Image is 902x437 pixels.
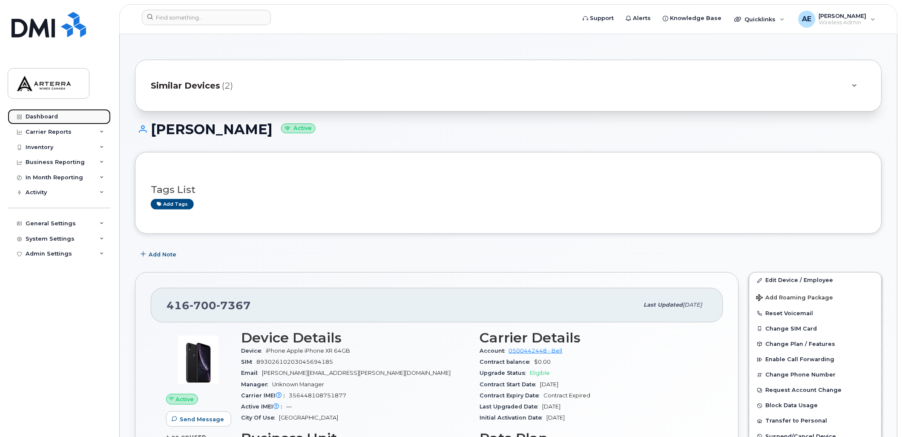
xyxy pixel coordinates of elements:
span: [DATE] [540,381,559,388]
span: Last updated [644,302,683,308]
span: Last Upgraded Date [480,403,543,410]
span: Add Roaming Package [756,294,833,302]
span: Email [241,370,262,376]
span: Device [241,348,266,354]
span: Change Plan / Features [766,341,836,347]
button: Add Roaming Package [750,288,882,306]
span: [DATE] [543,403,561,410]
span: Carrier IMEI [241,392,289,399]
a: 0500442448 - Bell [509,348,563,354]
button: Transfer to Personal [750,413,882,428]
a: Edit Device / Employee [750,273,882,288]
span: Eligible [530,370,550,376]
span: Contract Expired [544,392,591,399]
a: Add tags [151,199,194,210]
span: 416 [167,299,251,312]
button: Change Plan / Features [750,336,882,352]
span: City Of Use [241,414,279,421]
h1: [PERSON_NAME] [135,122,882,137]
span: — [286,403,292,410]
span: Enable Call Forwarding [766,356,835,363]
span: Active [176,395,194,403]
button: Block Data Usage [750,398,882,413]
span: Active IMEI [241,403,286,410]
img: image20231002-3703462-1qb80zy.jpeg [173,334,224,385]
button: Change SIM Card [750,321,882,336]
span: Upgrade Status [480,370,530,376]
span: Account [480,348,509,354]
button: Request Account Change [750,382,882,398]
span: [DATE] [547,414,565,421]
span: Initial Activation Date [480,414,547,421]
span: 356448108751877 [289,392,346,399]
span: Manager [241,381,272,388]
span: Add Note [149,250,176,259]
button: Add Note [135,247,184,262]
span: Contract Expiry Date [480,392,544,399]
span: Send Message [180,415,224,423]
span: $0.00 [534,359,551,365]
span: SIM [241,359,256,365]
span: Similar Devices [151,80,220,92]
span: [PERSON_NAME][EMAIL_ADDRESS][PERSON_NAME][DOMAIN_NAME] [262,370,451,376]
h3: Tags List [151,184,866,195]
span: 89302610203045694185 [256,359,333,365]
span: [DATE] [683,302,702,308]
span: 700 [190,299,216,312]
span: 7367 [216,299,251,312]
span: Contract balance [480,359,534,365]
span: [GEOGRAPHIC_DATA] [279,414,338,421]
span: Unknown Manager [272,381,324,388]
button: Reset Voicemail [750,306,882,321]
span: Contract Start Date [480,381,540,388]
span: (2) [222,80,233,92]
button: Send Message [166,411,231,427]
h3: Device Details [241,330,469,345]
button: Change Phone Number [750,367,882,382]
span: iPhone Apple iPhone XR 64GB [266,348,350,354]
button: Enable Call Forwarding [750,352,882,367]
h3: Carrier Details [480,330,708,345]
small: Active [281,124,316,133]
